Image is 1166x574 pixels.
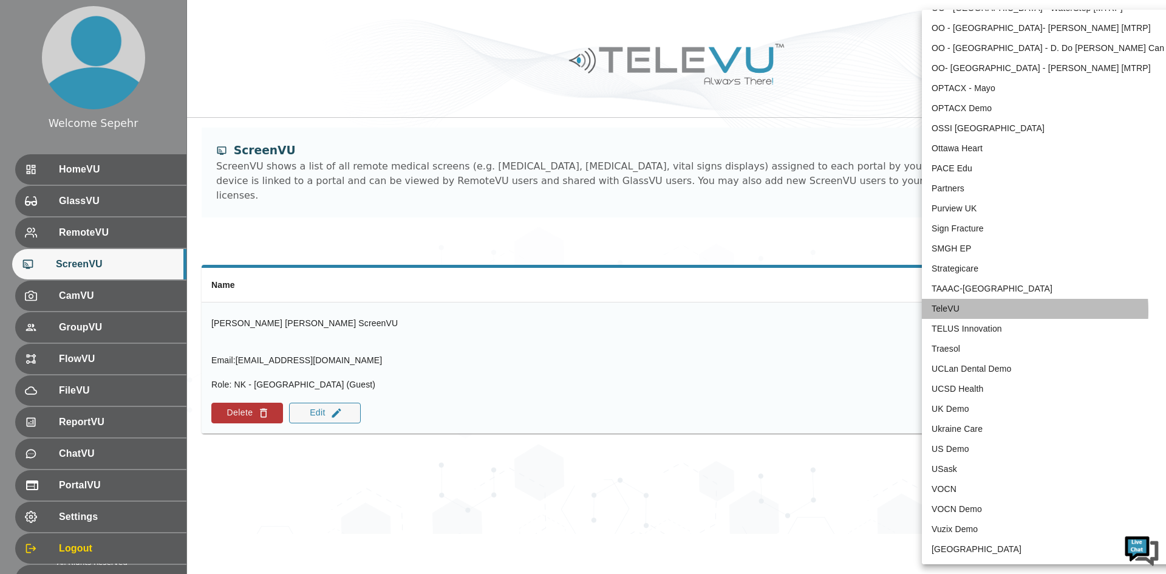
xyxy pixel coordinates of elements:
[21,56,51,87] img: d_736959983_company_1615157101543_736959983
[70,153,168,276] span: We're online!
[6,332,231,374] textarea: Type your message and hit 'Enter'
[1123,531,1160,568] img: Chat Widget
[63,64,204,80] div: Chat with us now
[199,6,228,35] div: Minimize live chat window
